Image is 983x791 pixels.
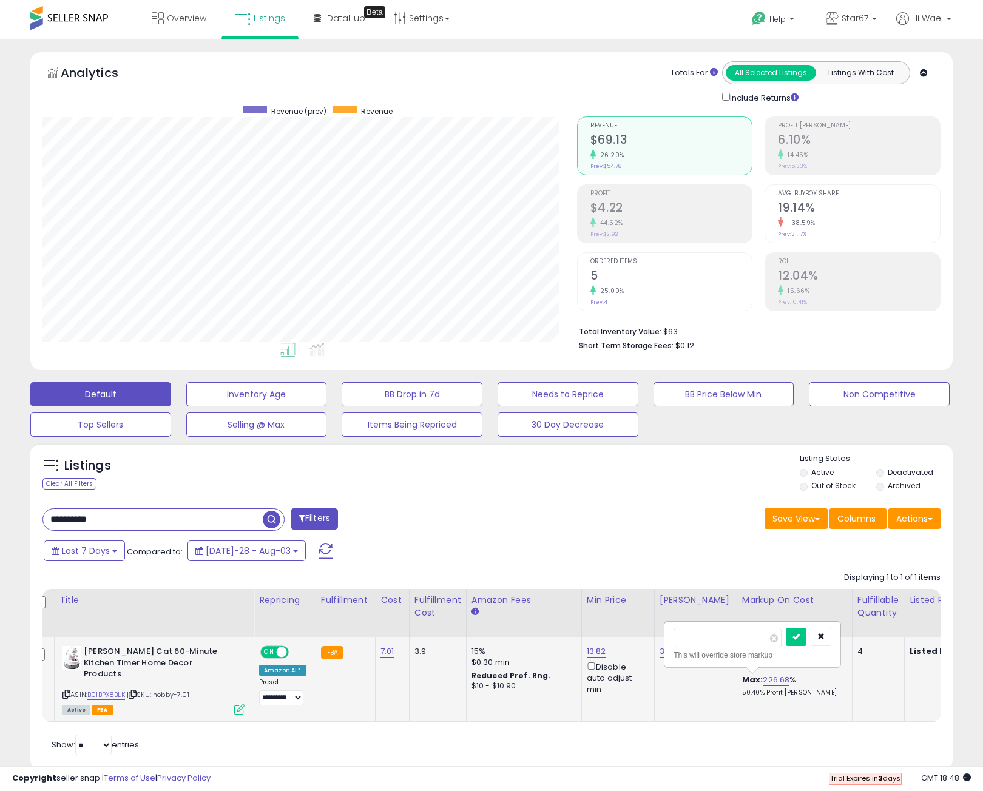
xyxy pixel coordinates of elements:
span: Hi Wael [912,12,943,24]
div: Cost [380,594,404,607]
span: Columns [837,513,876,525]
button: Needs to Reprice [498,382,638,406]
p: Listing States: [800,453,953,465]
button: Listings With Cost [816,65,906,81]
small: 26.20% [596,150,624,160]
span: ROI [778,258,940,265]
div: Amazon AI * [259,665,306,676]
button: Filters [291,508,338,530]
button: Non Competitive [809,382,950,406]
span: OFF [287,647,306,658]
label: Out of Stock [811,480,856,491]
div: [PERSON_NAME] [660,594,732,607]
div: Preset: [259,678,306,705]
span: FBA [92,705,113,715]
a: B01BPX8BLK [87,690,125,700]
div: Amazon Fees [471,594,576,607]
span: Avg. Buybox Share [778,190,940,197]
h5: Analytics [61,64,142,84]
small: Prev: $54.78 [590,163,621,170]
div: $0.30 min [471,657,572,668]
b: 3 [878,773,883,783]
span: All listings currently available for purchase on Amazon [62,705,90,715]
small: 15.66% [783,286,809,295]
span: [DATE]-28 - Aug-03 [206,545,291,557]
span: Listings [254,12,285,24]
button: 30 Day Decrease [498,412,638,437]
button: [DATE]-28 - Aug-03 [187,540,306,561]
a: Terms of Use [104,772,155,784]
b: Total Inventory Value: [579,326,661,337]
small: Prev: 5.33% [778,163,807,170]
button: BB Price Below Min [654,382,794,406]
label: Archived [888,480,921,491]
div: 15% [471,646,572,657]
h2: $4.22 [590,201,752,217]
button: Inventory Age [186,382,327,406]
i: Get Help [751,11,766,26]
div: Tooltip anchor [364,6,385,18]
small: 25.00% [596,286,624,295]
a: Privacy Policy [157,772,211,784]
button: Items Being Repriced [342,412,482,437]
span: Help [769,14,786,24]
span: Revenue [361,106,393,116]
span: Revenue [590,123,752,129]
th: The percentage added to the cost of goods (COGS) that forms the calculator for Min & Max prices. [737,589,852,637]
small: 14.45% [783,150,808,160]
button: Selling @ Max [186,412,327,437]
span: Compared to: [127,546,183,557]
span: Star67 [842,12,868,24]
a: Hi Wael [896,12,951,39]
b: Max: [742,674,763,685]
a: 13.82 [587,645,606,658]
span: Last 7 Days [62,545,110,557]
span: Profit [590,190,752,197]
h2: $69.13 [590,133,752,149]
label: Active [811,467,834,477]
div: 4 [857,646,895,657]
small: 44.52% [596,218,623,227]
img: 311RPPEvo7L._SL40_.jpg [62,646,81,670]
div: Title [59,594,249,607]
div: Clear All Filters [42,478,96,490]
h2: 19.14% [778,201,940,217]
small: Prev: 10.41% [778,298,807,306]
button: Actions [888,508,941,529]
div: Displaying 1 to 1 of 1 items [844,572,941,584]
a: 226.68 [763,674,789,686]
b: Reduced Prof. Rng. [471,670,551,681]
div: $10 - $10.90 [471,681,572,692]
h2: 5 [590,269,752,285]
span: Ordered Items [590,258,752,265]
span: Revenue (prev) [271,106,326,116]
span: Overview [167,12,206,24]
strong: Copyright [12,772,56,784]
a: 7.01 [380,645,394,658]
span: 2025-08-11 18:48 GMT [921,772,971,784]
div: ASIN: [62,646,245,713]
label: Deactivated [888,467,933,477]
span: DataHub [327,12,365,24]
div: Fulfillment [321,594,370,607]
span: Show: entries [52,739,139,750]
span: Trial Expires in days [830,773,900,783]
p: 50.40% Profit [PERSON_NAME] [742,688,843,697]
small: FBA [321,646,343,659]
b: Listed Price: [910,645,965,657]
a: 31.53 [660,645,679,658]
button: Columns [829,508,887,529]
span: ON [262,647,277,658]
div: This will override store markup [674,649,831,661]
div: Disable auto adjust min [587,660,645,695]
button: All Selected Listings [726,65,816,81]
h2: 6.10% [778,133,940,149]
small: Prev: $2.92 [590,231,618,238]
h2: 12.04% [778,269,940,285]
button: Top Sellers [30,412,171,437]
small: -38.59% [783,218,816,227]
div: 3.9 [414,646,457,657]
span: $0.12 [675,340,694,351]
div: % [742,675,843,697]
a: Help [742,2,806,39]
